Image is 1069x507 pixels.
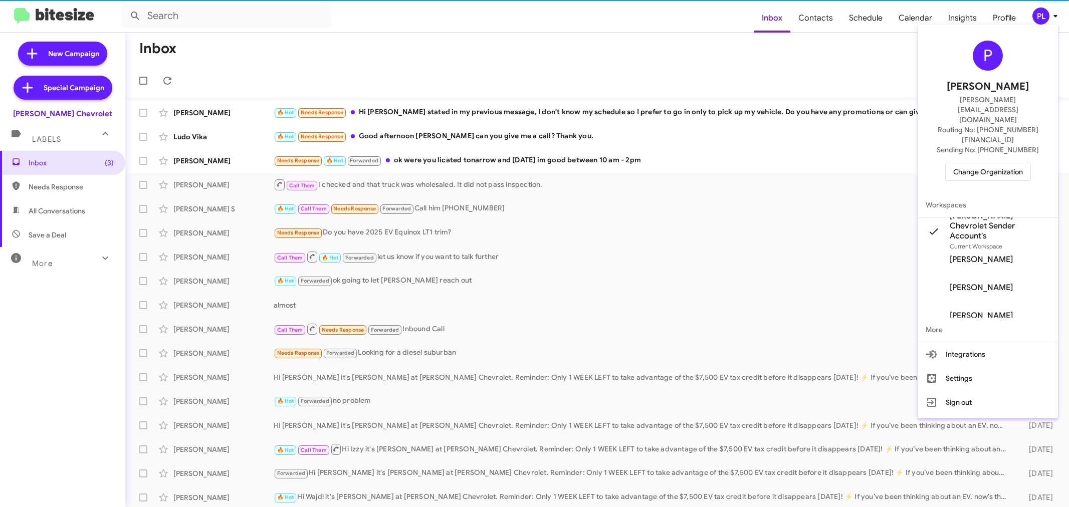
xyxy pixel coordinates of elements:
[930,125,1046,145] span: Routing No: [PHONE_NUMBER][FINANCIAL_ID]
[945,163,1031,181] button: Change Organization
[950,242,1002,250] span: Current Workspace
[947,79,1029,95] span: [PERSON_NAME]
[918,366,1058,390] button: Settings
[918,390,1058,414] button: Sign out
[918,342,1058,366] button: Integrations
[973,41,1003,71] div: P
[950,311,1013,321] span: [PERSON_NAME]
[918,193,1058,217] span: Workspaces
[953,163,1023,180] span: Change Organization
[950,255,1013,265] span: [PERSON_NAME]
[937,145,1039,155] span: Sending No: [PHONE_NUMBER]
[950,283,1013,293] span: [PERSON_NAME]
[930,95,1046,125] span: [PERSON_NAME][EMAIL_ADDRESS][DOMAIN_NAME]
[950,211,1050,241] span: [PERSON_NAME] Chevrolet Sender Account's
[918,318,1058,342] span: More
